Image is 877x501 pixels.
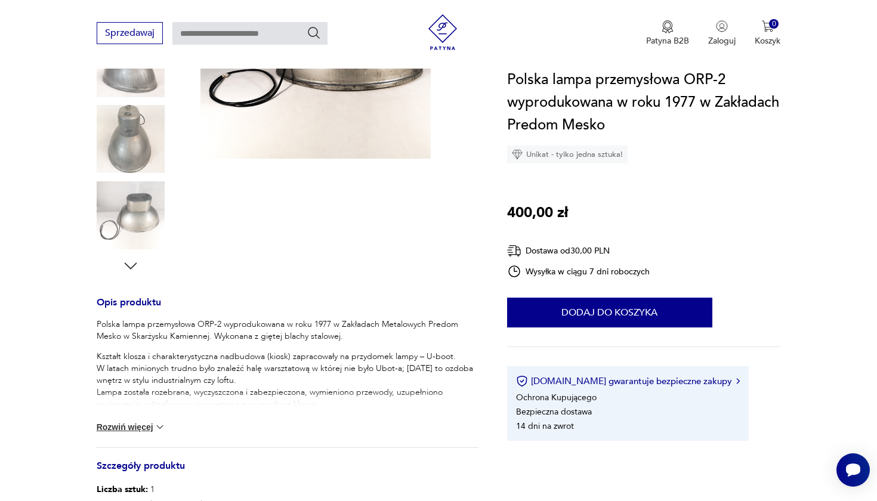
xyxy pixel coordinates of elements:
p: 400,00 zł [507,202,568,224]
img: Ikona strzałki w prawo [736,378,740,384]
h3: Szczegóły produktu [97,462,478,482]
div: Wysyłka w ciągu 7 dni roboczych [507,264,650,279]
a: Sprzedawaj [97,30,163,38]
img: Patyna - sklep z meblami i dekoracjami vintage [425,14,461,50]
li: Ochrona Kupującego [516,392,597,403]
img: Ikona dostawy [507,243,521,258]
button: [DOMAIN_NAME] gwarantuje bezpieczne zakupy [516,375,740,387]
iframe: Smartsupp widget button [836,453,870,487]
button: 0Koszyk [755,20,780,47]
button: Rozwiń więcej [97,421,166,433]
a: Ikona medaluPatyna B2B [646,20,689,47]
div: 0 [769,19,779,29]
p: Patyna B2B [646,35,689,47]
img: Ikonka użytkownika [716,20,728,32]
button: Patyna B2B [646,20,689,47]
li: Bezpieczna dostawa [516,406,592,417]
button: Sprzedawaj [97,22,163,44]
p: Zaloguj [708,35,736,47]
div: Unikat - tylko jedna sztuka! [507,146,628,163]
p: Koszyk [755,35,780,47]
button: Zaloguj [708,20,736,47]
img: Ikona medalu [662,20,674,33]
h1: Polska lampa przemysłowa ORP-2 wyprodukowana w roku 1977 w Zakładach Predom Mesko [507,69,781,137]
b: Liczba sztuk: [97,484,148,495]
img: chevron down [154,421,166,433]
button: Szukaj [307,26,321,40]
p: Polska lampa przemysłowa ORP-2 wyprodukowana w roku 1977 w Zakładach Metalowych Predom Mesko w Sk... [97,318,478,342]
li: 14 dni na zwrot [516,420,574,432]
img: Ikona diamentu [512,149,523,160]
p: Kształt klosza i charakterystyczna nadbudowa (kiosk) zapracowały na przydomek lampy – U-boot. W l... [97,351,478,482]
img: Ikona certyfikatu [516,375,528,387]
img: Zdjęcie produktu Polska lampa przemysłowa ORP-2 wyprodukowana w roku 1977 w Zakładach Predom Mesko [97,181,165,249]
p: 1 [97,482,227,497]
h3: Opis produktu [97,299,478,318]
img: Ikona koszyka [762,20,774,32]
img: Zdjęcie produktu Polska lampa przemysłowa ORP-2 wyprodukowana w roku 1977 w Zakładach Predom Mesko [97,105,165,173]
div: Dostawa od 30,00 PLN [507,243,650,258]
button: Dodaj do koszyka [507,298,712,327]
